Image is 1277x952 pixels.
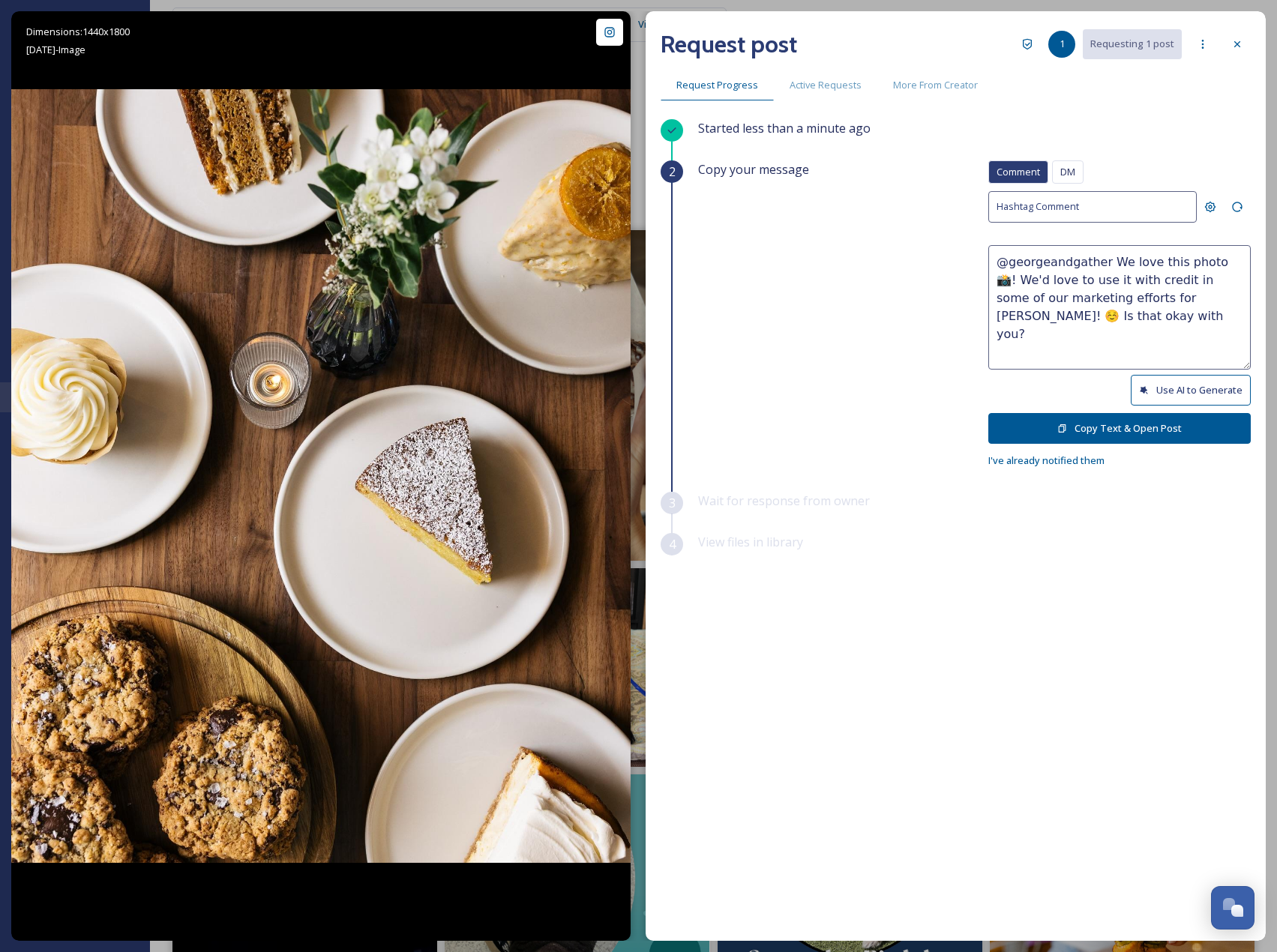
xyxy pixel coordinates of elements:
span: Active Requests [790,78,862,92]
button: Open Chat [1211,886,1255,930]
span: More From Creator [893,78,978,92]
span: View files in library [698,534,803,550]
span: 4 [669,535,676,553]
span: Copy your message [698,160,809,178]
span: [DATE] - Image [26,43,85,56]
span: 2 [669,163,676,181]
span: Wait for response from owner [698,492,870,509]
span: Started less than a minute ago [698,120,871,136]
span: I've already notified them [988,454,1105,467]
button: Requesting 1 post [1083,29,1182,58]
textarea: @georgeandgather We love this photo 📸! We'd love to use it with credit in some of our marketing e... [988,245,1251,370]
span: Request Progress [676,78,758,92]
img: Start your day on a sweet note with our house made pastries 🥐 Made from scratch daily with care, ... [11,89,631,864]
span: Hashtag Comment [997,199,1079,214]
span: DM [1060,165,1075,179]
span: Comment [997,165,1040,179]
button: Copy Text & Open Post [988,413,1251,444]
button: Use AI to Generate [1131,375,1251,406]
span: Dimensions: 1440 x 1800 [26,25,130,38]
span: 1 [1060,37,1065,51]
h2: Request post [661,26,797,62]
span: 3 [669,494,676,512]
